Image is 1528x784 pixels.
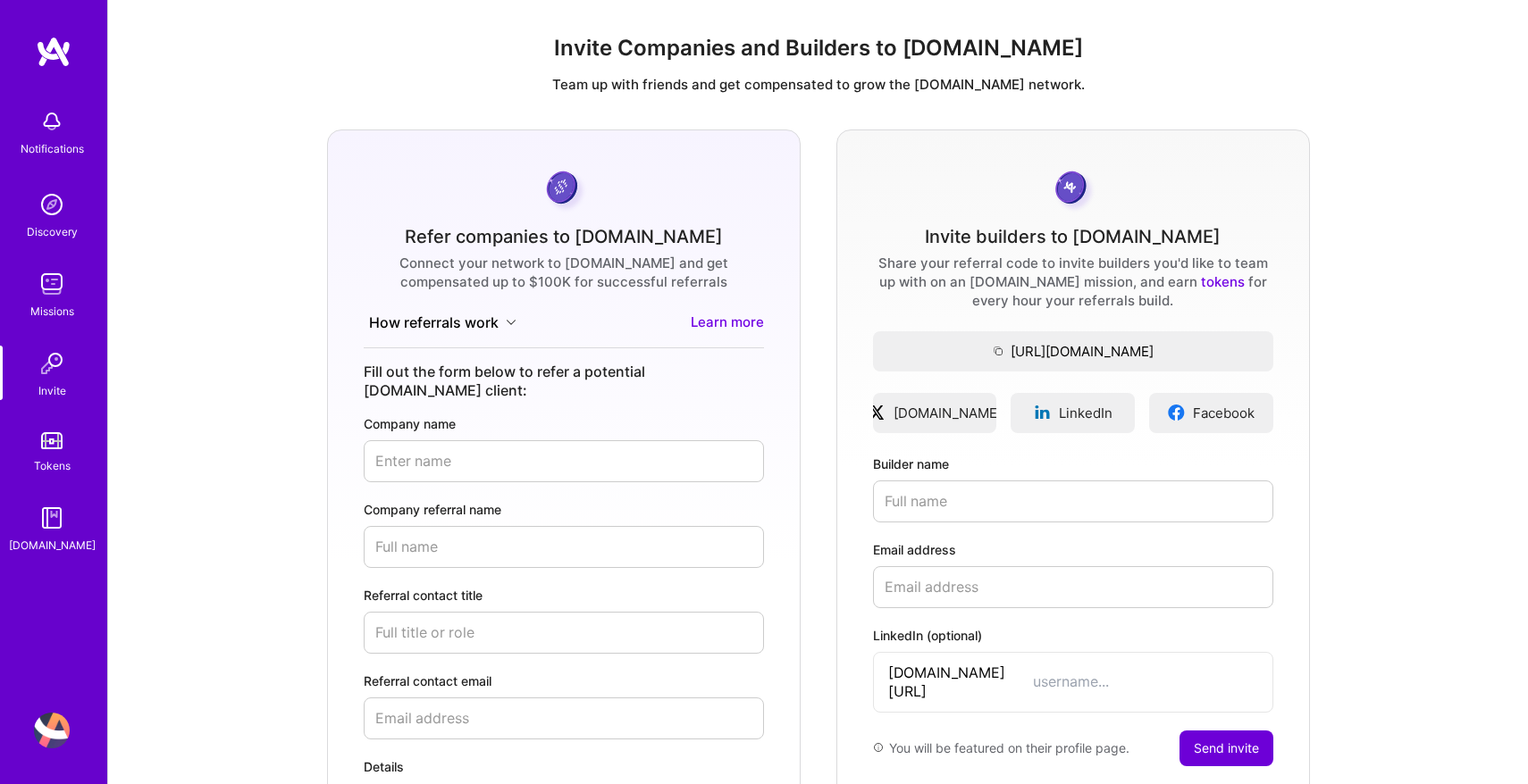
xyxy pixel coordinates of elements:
[34,346,70,381] img: Invite
[364,414,764,433] label: Company name
[873,254,1273,310] div: Share your referral code to invite builders you'd like to team up with on an [DOMAIN_NAME] missio...
[1167,404,1186,421] img: facebookLogo
[873,480,1273,522] input: Full name
[21,139,84,158] div: Notifications
[405,228,723,246] div: Refer companies to [DOMAIN_NAME]
[1033,672,1258,691] input: username...
[894,404,1002,422] span: [DOMAIN_NAME]
[364,697,764,739] input: Email address
[34,104,70,139] img: bell
[34,500,70,536] img: guide book
[691,313,764,333] a: Learn more
[34,456,71,475] div: Tokens
[1049,166,1096,213] img: grayCoin
[34,187,70,222] img: discovery
[364,254,764,291] div: Connect your network to [DOMAIN_NAME] and get compensated up to $100K for successful referrals
[364,440,764,482] input: Enter name
[868,404,886,421] img: xLogo
[364,612,764,654] input: Full title or role
[1180,730,1273,766] button: Send invite
[364,671,764,690] label: Referral contact email
[364,500,764,519] label: Company referral name
[1193,404,1255,422] span: Facebook
[925,228,1221,246] div: Invite builders to [DOMAIN_NAME]
[888,663,1033,701] span: [DOMAIN_NAME][URL]
[873,540,1273,559] label: Email address
[27,222,78,241] div: Discovery
[364,313,522,333] button: How referrals work
[41,432,63,449] img: tokens
[873,626,1273,645] label: LinkedIn (optional)
[873,566,1273,608] input: Email address
[122,36,1514,62] h1: Invite Companies and Builders to [DOMAIN_NAME]
[364,586,764,605] label: Referral contact title
[9,536,96,555] div: [DOMAIN_NAME]
[364,363,764,400] div: Fill out the form below to refer a potential [DOMAIN_NAME] client:
[1201,273,1245,290] a: tokens
[364,757,764,776] label: Details
[873,730,1129,766] div: You will be featured on their profile page.
[541,166,587,213] img: purpleCoin
[34,266,70,302] img: teamwork
[1033,404,1052,421] img: linkedinLogo
[873,455,1273,473] label: Builder name
[34,713,70,748] img: User Avatar
[122,75,1514,94] p: Team up with friends and get compensated to grow the [DOMAIN_NAME] network.
[38,381,66,400] div: Invite
[364,526,764,568] input: Full name
[873,342,1273,361] span: [URL][DOMAIN_NAME]
[1059,404,1112,422] span: LinkedIn
[36,36,71,68] img: logo
[30,302,74,321] div: Missions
